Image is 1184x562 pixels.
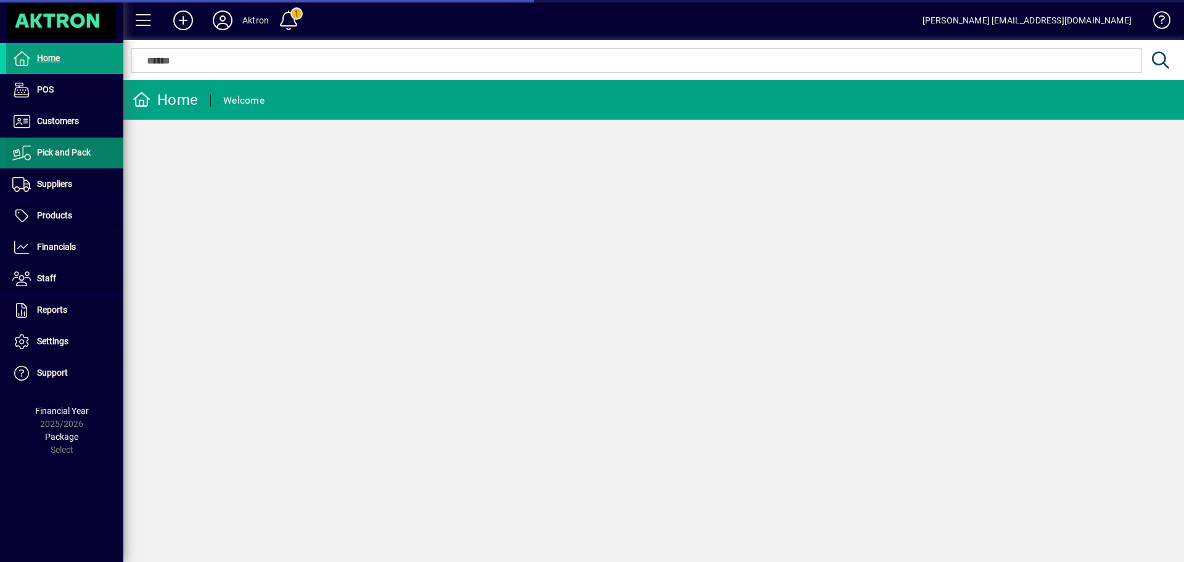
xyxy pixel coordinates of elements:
[37,273,56,283] span: Staff
[37,242,76,252] span: Financials
[37,210,72,220] span: Products
[37,179,72,189] span: Suppliers
[6,263,123,294] a: Staff
[37,147,91,157] span: Pick and Pack
[6,106,123,137] a: Customers
[163,9,203,31] button: Add
[242,10,269,30] div: Aktron
[45,432,78,442] span: Package
[6,358,123,389] a: Support
[203,9,242,31] button: Profile
[37,305,67,315] span: Reports
[6,200,123,231] a: Products
[37,85,54,94] span: POS
[37,368,68,378] span: Support
[35,406,89,416] span: Financial Year
[37,116,79,126] span: Customers
[223,91,265,110] div: Welcome
[6,232,123,263] a: Financials
[1144,2,1169,43] a: Knowledge Base
[923,10,1132,30] div: [PERSON_NAME] [EMAIL_ADDRESS][DOMAIN_NAME]
[6,75,123,105] a: POS
[37,336,68,346] span: Settings
[6,138,123,168] a: Pick and Pack
[37,53,60,63] span: Home
[133,90,198,110] div: Home
[6,326,123,357] a: Settings
[6,295,123,326] a: Reports
[6,169,123,200] a: Suppliers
